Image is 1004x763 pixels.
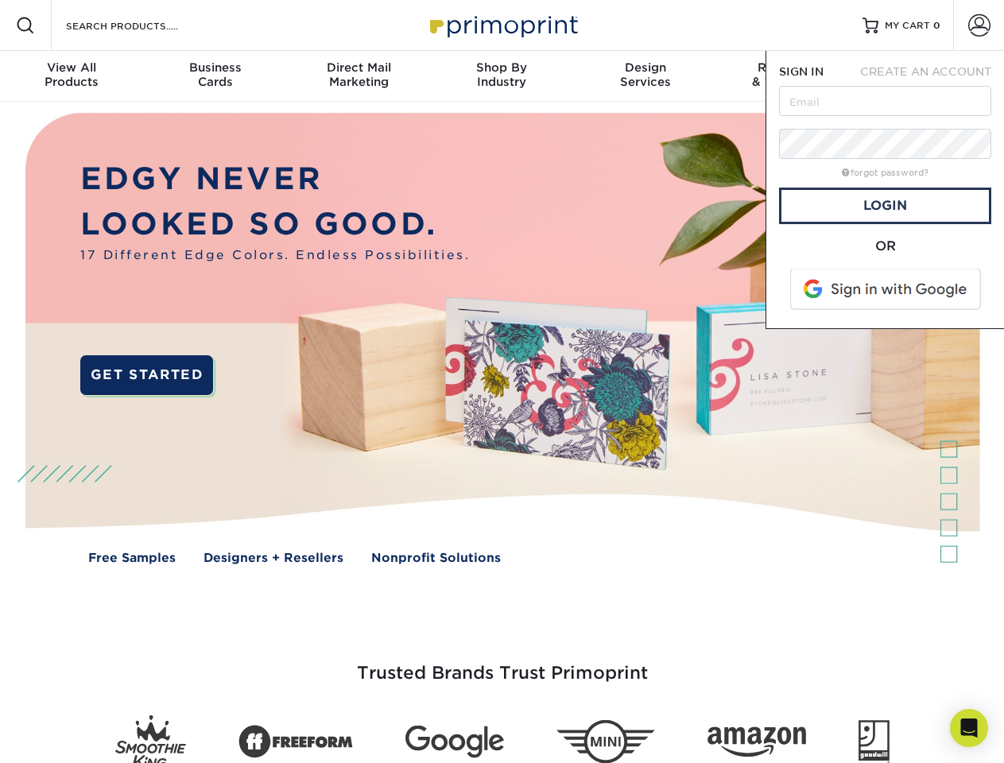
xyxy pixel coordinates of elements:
div: Industry [430,60,573,89]
a: Free Samples [88,549,176,567]
div: Marketing [287,60,430,89]
a: Direct MailMarketing [287,51,430,102]
a: DesignServices [574,51,717,102]
span: SIGN IN [779,65,824,78]
span: 0 [933,20,940,31]
div: Open Intercom Messenger [950,709,988,747]
span: Shop By [430,60,573,75]
div: & Templates [717,60,860,89]
span: Business [143,60,286,75]
h3: Trusted Brands Trust Primoprint [37,625,967,703]
span: Design [574,60,717,75]
img: Primoprint [423,8,582,42]
a: GET STARTED [80,355,213,395]
a: BusinessCards [143,51,286,102]
iframe: Google Customer Reviews [4,715,135,757]
img: Goodwill [859,720,890,763]
a: Resources& Templates [717,51,860,102]
input: SEARCH PRODUCTS..... [64,16,219,35]
a: Designers + Resellers [204,549,343,567]
span: MY CART [885,19,930,33]
input: Email [779,86,991,116]
p: EDGY NEVER [80,157,470,202]
a: Login [779,188,991,224]
div: Services [574,60,717,89]
span: CREATE AN ACCOUNT [860,65,991,78]
img: Amazon [707,727,806,757]
p: LOOKED SO GOOD. [80,202,470,247]
div: Cards [143,60,286,89]
a: forgot password? [842,168,928,178]
span: 17 Different Edge Colors. Endless Possibilities. [80,246,470,265]
span: Resources [717,60,860,75]
span: Direct Mail [287,60,430,75]
img: Google [405,726,504,758]
a: Shop ByIndustry [430,51,573,102]
div: OR [779,237,991,256]
a: Nonprofit Solutions [371,549,501,567]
